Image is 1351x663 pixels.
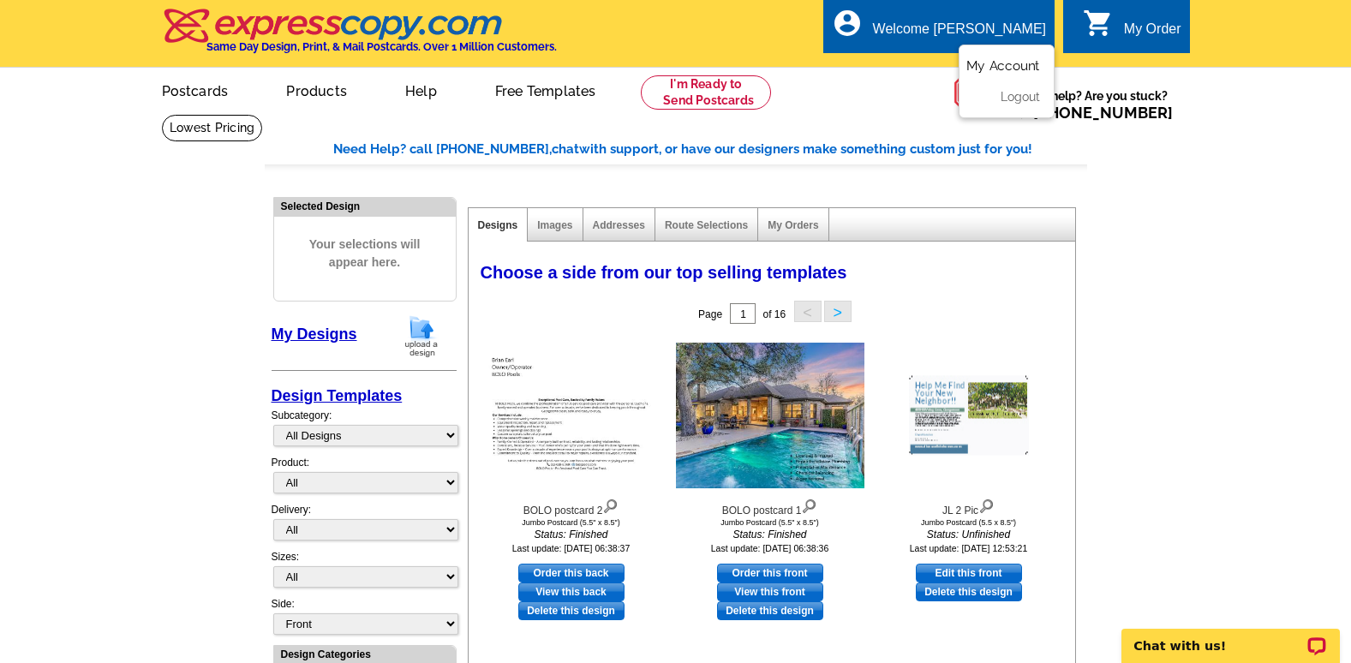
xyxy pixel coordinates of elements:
[1124,21,1181,45] div: My Order
[518,564,625,582] a: use this design
[717,601,823,620] a: Delete this design
[272,549,457,596] div: Sizes:
[676,518,864,527] div: Jumbo Postcard (5.5" x 8.5")
[477,495,666,518] div: BOLO postcard 2
[602,495,619,514] img: view design details
[287,218,443,289] span: Your selections will appear here.
[593,219,645,231] a: Addresses
[537,219,572,231] a: Images
[477,518,666,527] div: Jumbo Postcard (5.5" x 8.5")
[468,69,624,110] a: Free Templates
[552,141,579,157] span: chat
[1004,87,1181,122] span: Need help? Are you stuck?
[272,326,357,343] a: My Designs
[916,582,1022,601] a: Delete this design
[910,543,1028,553] small: Last update: [DATE] 12:53:21
[711,543,829,553] small: Last update: [DATE] 06:38:36
[478,219,518,231] a: Designs
[676,343,864,488] img: BOLO postcard 1
[272,455,457,502] div: Product:
[832,8,863,39] i: account_circle
[875,518,1063,527] div: Jumbo Postcard (5.5 x 8.5")
[717,564,823,582] a: use this design
[1004,104,1173,122] span: Call
[274,198,456,214] div: Selected Design
[272,387,403,404] a: Design Templates
[162,21,557,53] a: Same Day Design, Print, & Mail Postcards. Over 1 Million Customers.
[1110,609,1351,663] iframe: LiveChat chat widget
[1033,104,1173,122] a: [PHONE_NUMBER]
[824,301,852,322] button: >
[481,263,847,282] span: Choose a side from our top selling templates
[665,219,748,231] a: Route Selections
[875,495,1063,518] div: JL 2 Pic
[916,564,1022,582] a: use this design
[717,582,823,601] a: View this front
[1083,8,1114,39] i: shopping_cart
[518,601,625,620] a: Delete this design
[333,140,1087,159] div: Need Help? call [PHONE_NUMBER], with support, or have our designers make something custom just fo...
[274,646,456,662] div: Design Categories
[676,495,864,518] div: BOLO postcard 1
[1001,90,1040,104] a: Logout
[135,69,256,110] a: Postcards
[978,495,995,514] img: view design details
[477,343,666,488] img: BOLO postcard 2
[272,502,457,549] div: Delivery:
[801,495,817,514] img: view design details
[676,527,864,542] i: Status: Finished
[966,58,1040,74] a: My Account
[762,308,786,320] span: of 16
[512,543,631,553] small: Last update: [DATE] 06:38:37
[873,21,1046,45] div: Welcome [PERSON_NAME]
[206,40,557,53] h4: Same Day Design, Print, & Mail Postcards. Over 1 Million Customers.
[272,408,457,455] div: Subcategory:
[259,69,374,110] a: Products
[378,69,464,110] a: Help
[1083,19,1181,40] a: shopping_cart My Order
[272,596,457,636] div: Side:
[399,314,444,358] img: upload-design
[794,301,822,322] button: <
[909,376,1029,456] img: JL 2 Pic
[953,68,1004,117] img: help
[875,527,1063,542] i: Status: Unfinished
[768,219,818,231] a: My Orders
[477,527,666,542] i: Status: Finished
[698,308,722,320] span: Page
[518,582,625,601] a: View this back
